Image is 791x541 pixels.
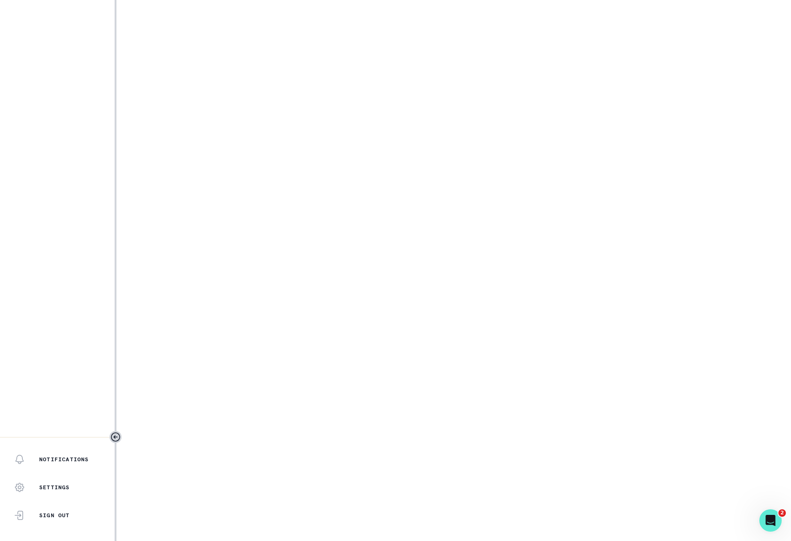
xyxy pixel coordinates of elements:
[778,509,786,517] span: 2
[109,431,122,443] button: Toggle sidebar
[39,456,89,463] p: Notifications
[39,484,70,491] p: Settings
[759,509,782,532] iframe: Intercom live chat
[39,512,70,519] p: Sign Out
